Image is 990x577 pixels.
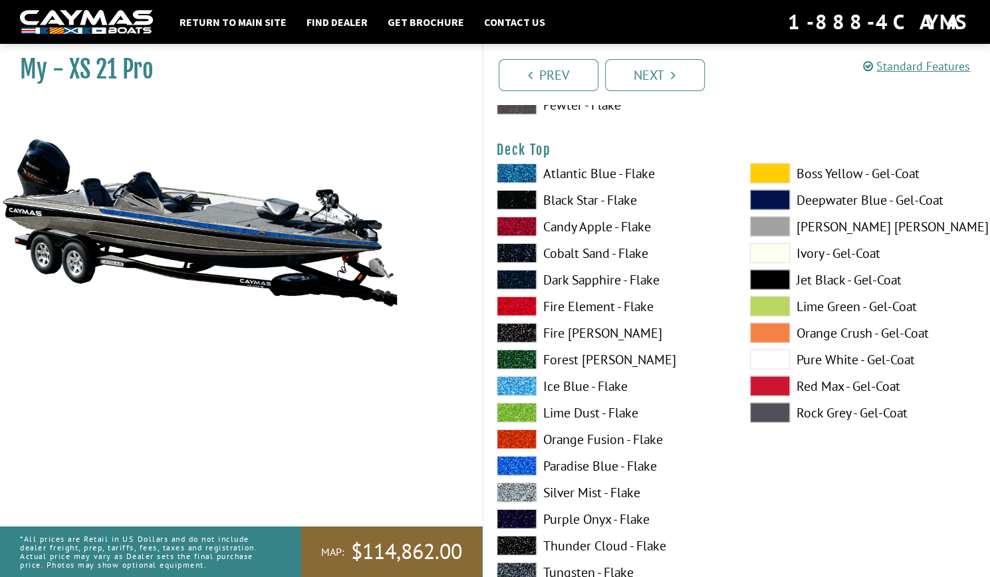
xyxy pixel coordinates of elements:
a: Standard Features [863,58,970,74]
label: Black Star - Flake [497,190,723,210]
label: Ice Blue - Flake [497,376,723,396]
a: Prev [499,59,598,91]
label: Silver Mist - Flake [497,483,723,503]
label: Red Max - Gel-Coat [750,376,977,396]
span: MAP: [321,545,344,559]
label: Atlantic Blue - Flake [497,164,723,183]
img: white-logo-c9c8dbefe5ff5ceceb0f0178aa75bf4bb51f6bca0971e226c86eb53dfe498488.png [20,10,153,35]
div: 1-888-4CAYMAS [788,7,970,37]
label: Fire [PERSON_NAME] [497,323,723,343]
a: MAP:$114,862.00 [301,526,482,577]
label: Rock Grey - Gel-Coat [750,403,977,423]
label: Paradise Blue - Flake [497,456,723,476]
label: Purple Onyx - Flake [497,509,723,529]
a: Contact Us [477,13,552,31]
label: Candy Apple - Flake [497,217,723,237]
label: Fire Element - Flake [497,296,723,316]
label: Pure White - Gel-Coat [750,350,977,370]
p: *All prices are Retail in US Dollars and do not include dealer freight, prep, tariffs, fees, taxe... [20,528,271,576]
a: Next [605,59,705,91]
label: Cobalt Sand - Flake [497,243,723,263]
span: $114,862.00 [351,538,462,566]
label: Ivory - Gel-Coat [750,243,977,263]
h4: Deck Top [497,142,977,158]
label: Lime Green - Gel-Coat [750,296,977,316]
label: Deepwater Blue - Gel-Coat [750,190,977,210]
a: Return to main site [173,13,293,31]
label: Pewter - Flake [497,95,723,115]
label: Dark Sapphire - Flake [497,270,723,290]
label: [PERSON_NAME] [PERSON_NAME] - Gel-Coat [750,217,977,237]
label: Lime Dust - Flake [497,403,723,423]
label: Orange Crush - Gel-Coat [750,323,977,343]
label: Forest [PERSON_NAME] [497,350,723,370]
a: Find Dealer [300,13,374,31]
a: Get Brochure [381,13,471,31]
label: Orange Fusion - Flake [497,429,723,449]
label: Thunder Cloud - Flake [497,536,723,556]
h1: My - XS 21 Pro [20,55,449,84]
label: Jet Black - Gel-Coat [750,270,977,290]
label: Boss Yellow - Gel-Coat [750,164,977,183]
